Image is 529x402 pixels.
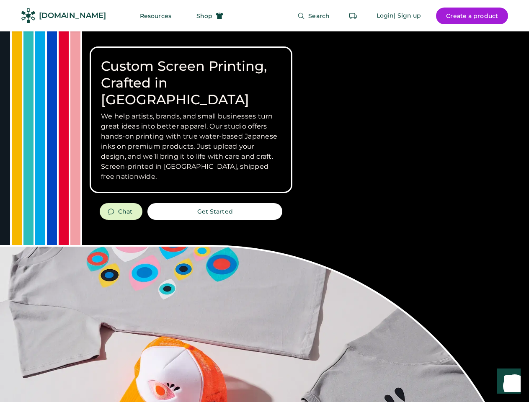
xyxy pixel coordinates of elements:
h3: We help artists, brands, and small businesses turn great ideas into better apparel. Our studio of... [101,111,281,182]
button: Resources [130,8,181,24]
iframe: Front Chat [489,364,525,400]
img: Rendered Logo - Screens [21,8,36,23]
div: | Sign up [394,12,421,20]
button: Create a product [436,8,508,24]
button: Retrieve an order [345,8,361,24]
h1: Custom Screen Printing, Crafted in [GEOGRAPHIC_DATA] [101,58,281,108]
button: Chat [100,203,142,220]
div: [DOMAIN_NAME] [39,10,106,21]
span: Search [308,13,330,19]
span: Shop [196,13,212,19]
button: Shop [186,8,233,24]
div: Login [377,12,394,20]
button: Search [287,8,340,24]
button: Get Started [147,203,282,220]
